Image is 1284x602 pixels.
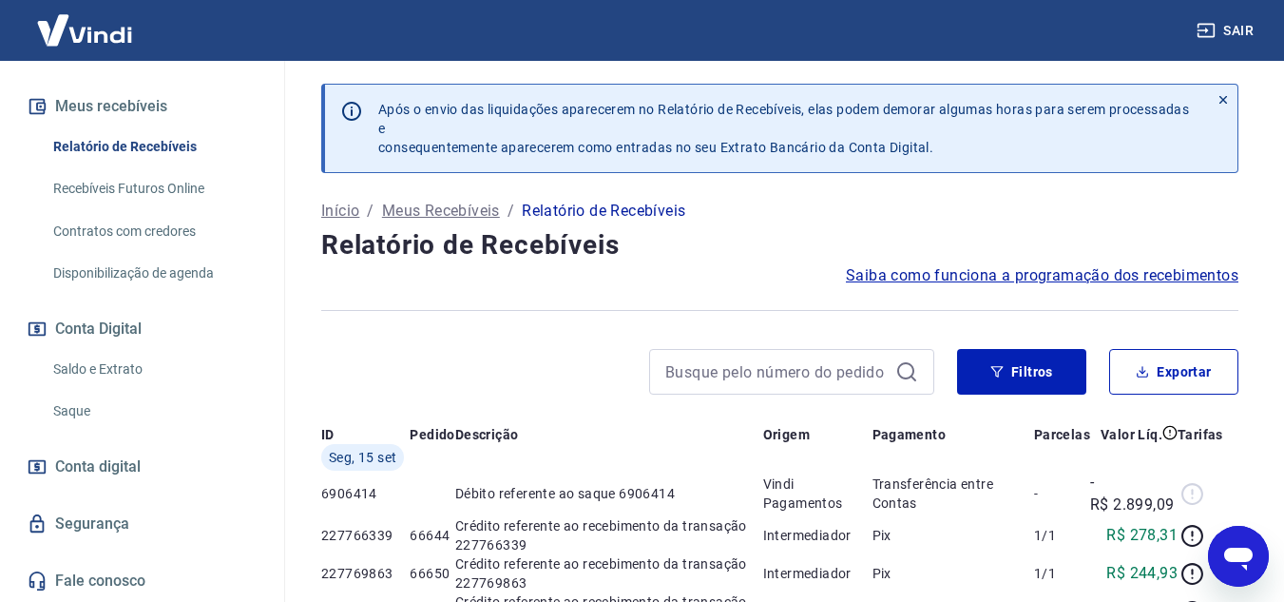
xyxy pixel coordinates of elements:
[23,503,261,545] a: Segurança
[321,484,410,503] p: 6906414
[1178,425,1223,444] p: Tarifas
[23,446,261,488] a: Conta digital
[46,254,261,293] a: Disponibilização de agenda
[872,425,947,444] p: Pagamento
[1106,562,1178,585] p: R$ 244,93
[455,554,763,592] p: Crédito referente ao recebimento da transação 227769863
[46,212,261,251] a: Contratos com credores
[763,526,872,545] p: Intermediador
[508,200,514,223] p: /
[665,358,888,386] input: Busque pelo número do pedido
[321,226,1238,264] h4: Relatório de Recebíveis
[367,200,374,223] p: /
[763,475,872,513] p: Vindi Pagamentos
[46,392,261,431] a: Saque
[1034,425,1090,444] p: Parcelas
[1106,524,1178,547] p: R$ 278,31
[382,200,500,223] a: Meus Recebíveis
[1090,471,1178,516] p: -R$ 2.899,09
[23,308,261,350] button: Conta Digital
[872,564,1034,583] p: Pix
[1101,425,1162,444] p: Valor Líq.
[23,1,146,59] img: Vindi
[455,425,519,444] p: Descrição
[46,127,261,166] a: Relatório de Recebíveis
[763,425,810,444] p: Origem
[455,516,763,554] p: Crédito referente ao recebimento da transação 227766339
[1034,526,1090,545] p: 1/1
[410,564,454,583] p: 66650
[872,475,1034,513] p: Transferência entre Contas
[23,86,261,127] button: Meus recebíveis
[410,425,454,444] p: Pedido
[1034,564,1090,583] p: 1/1
[410,526,454,545] p: 66644
[46,169,261,208] a: Recebíveis Futuros Online
[321,425,335,444] p: ID
[846,264,1238,287] a: Saiba como funciona a programação dos recebimentos
[872,526,1034,545] p: Pix
[455,484,763,503] p: Débito referente ao saque 6906414
[23,560,261,602] a: Fale conosco
[1034,484,1090,503] p: -
[55,454,141,480] span: Conta digital
[329,448,396,467] span: Seg, 15 set
[321,564,410,583] p: 227769863
[522,200,685,223] p: Relatório de Recebíveis
[46,350,261,389] a: Saldo e Extrato
[321,526,410,545] p: 227766339
[1109,349,1238,395] button: Exportar
[1193,13,1261,49] button: Sair
[1208,526,1269,587] iframe: Botão para abrir a janela de mensagens
[957,349,1086,395] button: Filtros
[763,564,872,583] p: Intermediador
[378,100,1194,157] p: Após o envio das liquidações aparecerem no Relatório de Recebíveis, elas podem demorar algumas ho...
[321,200,359,223] a: Início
